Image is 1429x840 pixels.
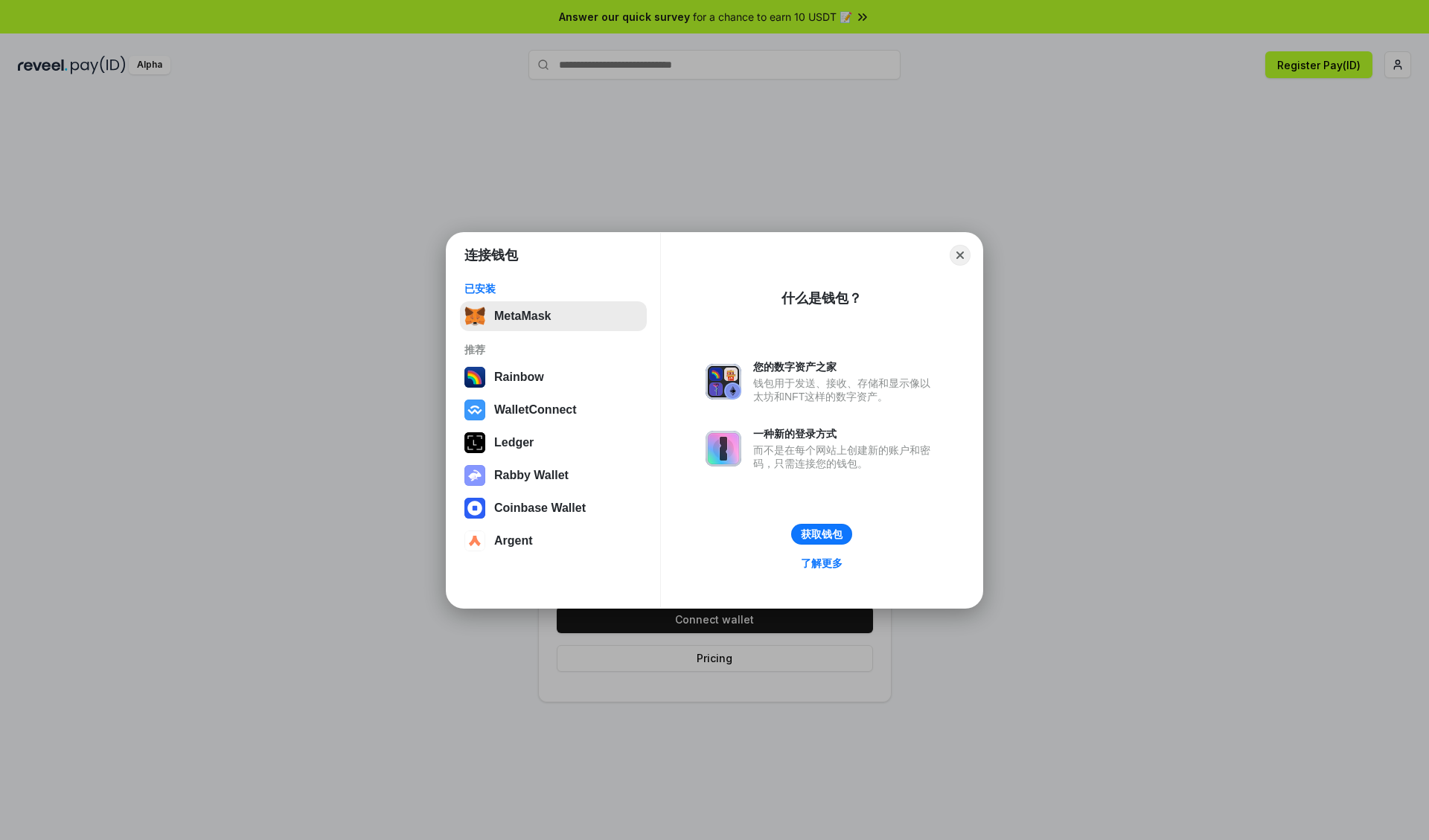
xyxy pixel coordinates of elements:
[464,306,485,327] img: svg+xml,%3Csvg%20fill%3D%22none%22%20height%3D%2233%22%20viewBox%3D%220%200%2035%2033%22%20width%...
[460,526,647,556] button: Argent
[494,436,534,449] div: Ledger
[464,343,642,356] div: 推荐
[464,400,485,420] img: svg+xml,%3Csvg%20width%3D%2228%22%20height%3D%2228%22%20viewBox%3D%220%200%2028%2028%22%20fill%3D...
[464,465,485,486] img: svg+xml,%3Csvg%20xmlns%3D%22http%3A%2F%2Fwww.w3.org%2F2000%2Fsvg%22%20fill%3D%22none%22%20viewBox...
[753,376,938,403] div: 钱包用于发送、接收、存储和显示像以太坊和NFT这样的数字资产。
[494,403,577,417] div: WalletConnect
[460,362,647,392] button: Rainbow
[792,554,851,573] a: 了解更多
[781,289,862,307] div: 什么是钱包？
[464,498,485,519] img: svg+xml,%3Csvg%20width%3D%2228%22%20height%3D%2228%22%20viewBox%3D%220%200%2028%2028%22%20fill%3D...
[494,310,551,323] div: MetaMask
[460,428,647,458] button: Ledger
[706,431,741,467] img: svg+xml,%3Csvg%20xmlns%3D%22http%3A%2F%2Fwww.w3.org%2F2000%2Fsvg%22%20fill%3D%22none%22%20viewBox...
[791,524,852,545] button: 获取钱包
[494,534,533,548] div: Argent
[464,282,642,295] div: 已安装
[464,367,485,388] img: svg+xml,%3Csvg%20width%3D%22120%22%20height%3D%22120%22%20viewBox%3D%220%200%20120%20120%22%20fil...
[460,301,647,331] button: MetaMask
[801,557,843,570] div: 了解更多
[460,395,647,425] button: WalletConnect
[464,432,485,453] img: svg+xml,%3Csvg%20xmlns%3D%22http%3A%2F%2Fwww.w3.org%2F2000%2Fsvg%22%20width%3D%2228%22%20height%3...
[494,371,544,384] div: Rainbow
[706,364,741,400] img: svg+xml,%3Csvg%20xmlns%3D%22http%3A%2F%2Fwww.w3.org%2F2000%2Fsvg%22%20fill%3D%22none%22%20viewBox...
[753,360,938,373] div: 您的数字资产之家
[494,501,586,515] div: Coinbase Wallet
[801,528,843,541] div: 获取钱包
[950,245,971,266] button: Close
[460,461,647,490] button: Rabby Wallet
[464,246,518,264] h1: 连接钱包
[753,443,938,470] div: 而不是在每个网站上创建新的账户和密码，只需连接您的钱包。
[464,530,485,551] img: svg+xml,%3Csvg%20width%3D%2228%22%20height%3D%2228%22%20viewBox%3D%220%200%2028%2028%22%20fill%3D...
[460,493,647,523] button: Coinbase Wallet
[753,427,938,440] div: 一种新的登录方式
[494,469,569,482] div: Rabby Wallet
